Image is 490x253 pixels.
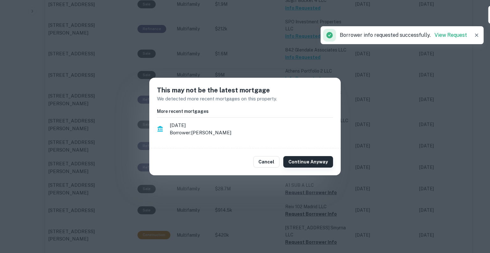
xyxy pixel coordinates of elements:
iframe: Chat Widget [458,202,490,233]
h5: This may not be the latest mortgage [157,85,333,95]
button: Continue Anyway [283,156,333,168]
p: Borrower info requested successfully. [340,31,467,39]
p: Borrower: [PERSON_NAME] [170,129,333,137]
span: [DATE] [170,122,333,129]
a: View Request [434,32,467,38]
p: We detected more recent mortgages on this property. [157,95,333,103]
h6: More recent mortgages [157,108,333,115]
button: Cancel [253,156,279,168]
